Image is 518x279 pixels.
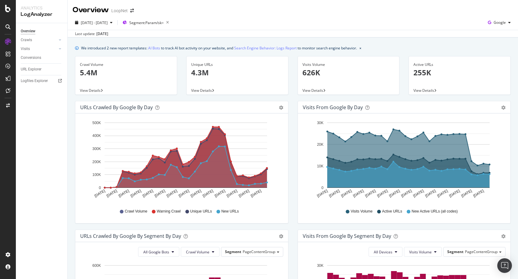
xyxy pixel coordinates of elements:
div: Crawls [21,37,32,43]
span: Crawl Volume [186,249,209,255]
text: [DATE] [460,189,473,198]
a: Search Engine Behavior: Logs Report [234,45,297,51]
div: Active URLs [413,62,506,67]
text: [DATE] [202,189,214,198]
div: Visits from Google By Segment By Day [303,233,391,239]
text: [DATE] [94,189,106,198]
span: View Details [302,88,323,93]
span: View Details [413,88,434,93]
button: Segment:Param/sk= [120,18,171,27]
text: [DATE] [472,189,484,198]
text: 100K [92,173,101,177]
text: [DATE] [364,189,377,198]
div: Overview [73,5,109,15]
text: [DATE] [424,189,437,198]
text: [DATE] [238,189,250,198]
text: 0 [99,186,101,190]
div: Overview [21,28,35,34]
text: 500K [92,121,101,125]
text: [DATE] [400,189,413,198]
a: URL Explorer [21,66,63,73]
p: 5.4M [80,67,172,78]
div: Unique URLs [191,62,284,67]
span: Segment [447,249,463,254]
span: New URLs [221,209,239,214]
div: gear [501,234,505,238]
span: All Google Bots [143,249,169,255]
button: All Google Bots [138,247,179,257]
span: Segment [225,249,241,254]
text: [DATE] [352,189,364,198]
text: [DATE] [214,189,226,198]
span: Crawl Volume [125,209,147,214]
text: 200K [92,160,101,164]
div: Open Intercom Messenger [497,258,512,273]
text: [DATE] [118,189,130,198]
text: [DATE] [166,189,178,198]
span: Unique URLs [190,209,212,214]
button: Visits Volume [404,247,442,257]
button: [DATE] - [DATE] [73,18,115,27]
text: 10K [317,164,323,168]
p: 626K [302,67,395,78]
text: 30K [317,263,323,268]
span: Visits Volume [351,209,373,214]
button: Crawl Volume [181,247,220,257]
text: 20K [317,142,323,147]
span: PageContentGroup [465,249,498,254]
text: [DATE] [388,189,400,198]
text: [DATE] [316,189,328,198]
text: 0 [321,186,323,190]
text: [DATE] [142,189,154,198]
text: 30K [317,121,323,125]
span: PageContentGroup [243,249,275,254]
div: info banner [75,45,511,51]
a: Visits [21,46,57,52]
text: [DATE] [226,189,238,198]
span: Visits Volume [409,249,432,255]
div: LogAnalyzer [21,11,63,18]
text: [DATE] [376,189,388,198]
div: A chart. [80,118,283,203]
text: [DATE] [130,189,142,198]
p: 4.3M [191,67,284,78]
div: Visits from Google by day [303,104,363,110]
text: [DATE] [154,189,166,198]
a: AI Bots [148,45,160,51]
div: Visits [21,46,30,52]
div: Analytics [21,5,63,11]
div: arrow-right-arrow-left [130,9,134,13]
div: Last update [75,31,108,37]
a: Overview [21,28,63,34]
span: [DATE] - [DATE] [81,20,108,25]
button: Google [485,18,513,27]
div: gear [279,234,283,238]
text: [DATE] [178,189,190,198]
span: Google [494,20,506,25]
button: close banner [358,44,363,52]
span: All Devices [374,249,392,255]
svg: A chart. [303,118,506,203]
div: URL Explorer [21,66,41,73]
span: New Active URLs (all codes) [412,209,458,214]
a: Logfiles Explorer [21,78,63,84]
text: [DATE] [436,189,448,198]
span: View Details [80,88,101,93]
text: [DATE] [340,189,352,198]
a: Crawls [21,37,57,43]
div: LoopNet [111,8,128,14]
div: Visits Volume [302,62,395,67]
div: URLs Crawled by Google by day [80,104,153,110]
p: 255K [413,67,506,78]
text: [DATE] [106,189,118,198]
text: [DATE] [448,189,460,198]
text: 600K [92,263,101,268]
span: Warning Crawl [157,209,180,214]
div: Crawl Volume [80,62,172,67]
text: [DATE] [412,189,424,198]
button: All Devices [369,247,402,257]
a: Conversions [21,55,63,61]
text: [DATE] [250,189,262,198]
text: [DATE] [328,189,340,198]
